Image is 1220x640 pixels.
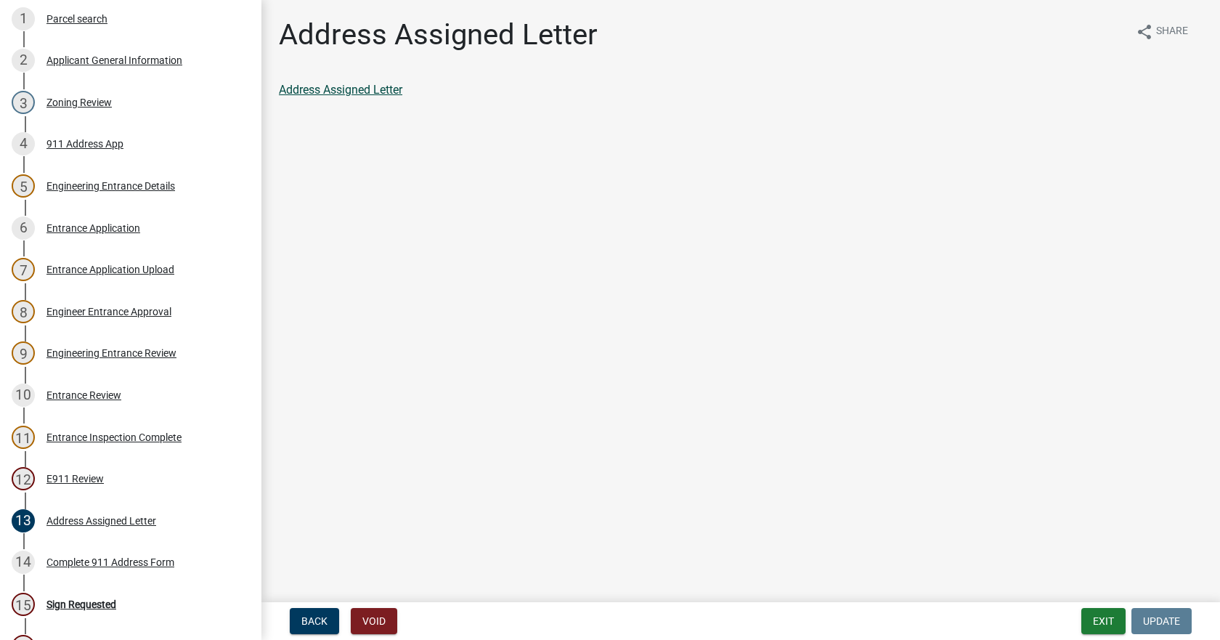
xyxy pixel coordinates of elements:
div: 1 [12,7,35,31]
div: Engineering Entrance Review [46,348,176,358]
button: Exit [1081,608,1126,634]
div: 6 [12,216,35,240]
div: Engineer Entrance Approval [46,307,171,317]
div: 11 [12,426,35,449]
div: 13 [12,509,35,532]
div: Parcel search [46,14,107,24]
div: 15 [12,593,35,616]
span: Share [1156,23,1188,41]
a: Address Assigned Letter [279,83,402,97]
div: Zoning Review [46,97,112,108]
button: shareShare [1124,17,1200,46]
div: Entrance Review [46,390,121,400]
div: 4 [12,132,35,155]
div: Complete 911 Address Form [46,557,174,567]
div: 7 [12,258,35,281]
button: Void [351,608,397,634]
div: 2 [12,49,35,72]
div: Entrance Application Upload [46,264,174,275]
div: Address Assigned Letter [46,516,156,526]
button: Back [290,608,339,634]
div: Entrance Inspection Complete [46,432,182,442]
div: Sign Requested [46,599,116,609]
div: 8 [12,300,35,323]
button: Update [1131,608,1192,634]
div: 14 [12,551,35,574]
div: 3 [12,91,35,114]
div: Entrance Application [46,223,140,233]
span: Back [301,615,328,627]
div: 10 [12,384,35,407]
div: 12 [12,467,35,490]
i: share [1136,23,1153,41]
div: 9 [12,341,35,365]
div: E911 Review [46,474,104,484]
h1: Address Assigned Letter [279,17,598,52]
div: 5 [12,174,35,198]
span: Update [1143,615,1180,627]
div: 911 Address App [46,139,123,149]
div: Engineering Entrance Details [46,181,175,191]
div: Applicant General Information [46,55,182,65]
